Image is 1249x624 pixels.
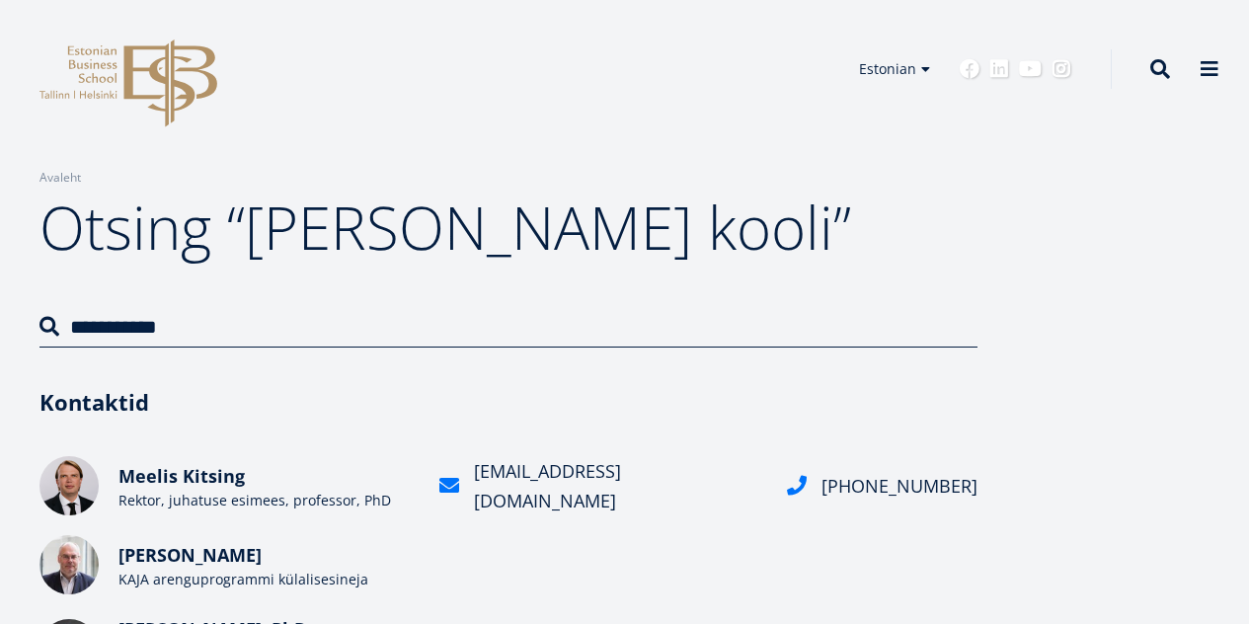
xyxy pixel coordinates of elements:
h3: Kontaktid [39,387,977,417]
a: Facebook [960,59,979,79]
div: Rektor, juhatuse esimees, professor, PhD [118,491,415,510]
a: Linkedin [989,59,1009,79]
img: Alar Karis [39,535,99,594]
span: Meelis Kitsing [118,464,245,488]
a: Instagram [1052,59,1071,79]
div: KAJA arenguprogrammi külalisesineja [118,570,415,589]
div: [PHONE_NUMBER] [821,471,977,501]
span: [PERSON_NAME] [118,543,262,567]
h1: Otsing “[PERSON_NAME] kooli” [39,188,977,267]
a: Youtube [1019,59,1042,79]
a: Avaleht [39,168,81,188]
img: Meelis Kitsing [39,456,99,515]
div: [EMAIL_ADDRESS][DOMAIN_NAME] [474,456,762,515]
